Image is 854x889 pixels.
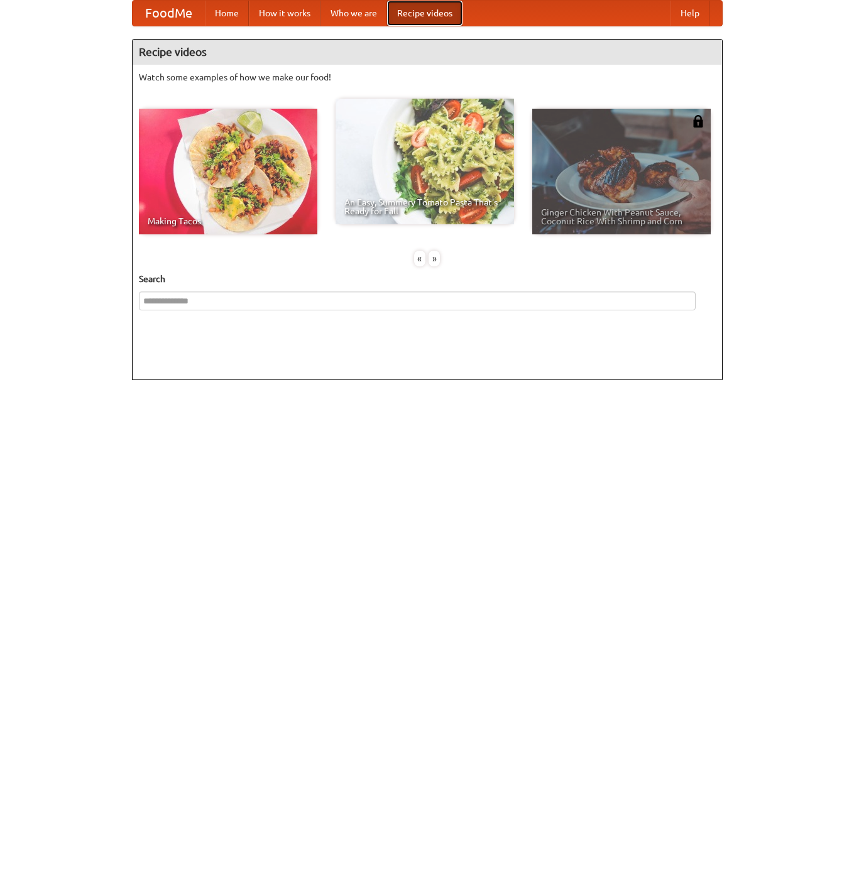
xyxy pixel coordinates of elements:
h5: Search [139,273,716,285]
div: « [414,251,425,266]
a: Home [205,1,249,26]
span: Making Tacos [148,217,309,226]
div: » [429,251,440,266]
span: An Easy, Summery Tomato Pasta That's Ready for Fall [344,198,505,215]
a: Who we are [320,1,387,26]
a: Recipe videos [387,1,463,26]
p: Watch some examples of how we make our food! [139,71,716,84]
a: Making Tacos [139,109,317,234]
a: Help [671,1,709,26]
h4: Recipe videos [133,40,722,65]
img: 483408.png [692,115,704,128]
a: How it works [249,1,320,26]
a: An Easy, Summery Tomato Pasta That's Ready for Fall [336,99,514,224]
a: FoodMe [133,1,205,26]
